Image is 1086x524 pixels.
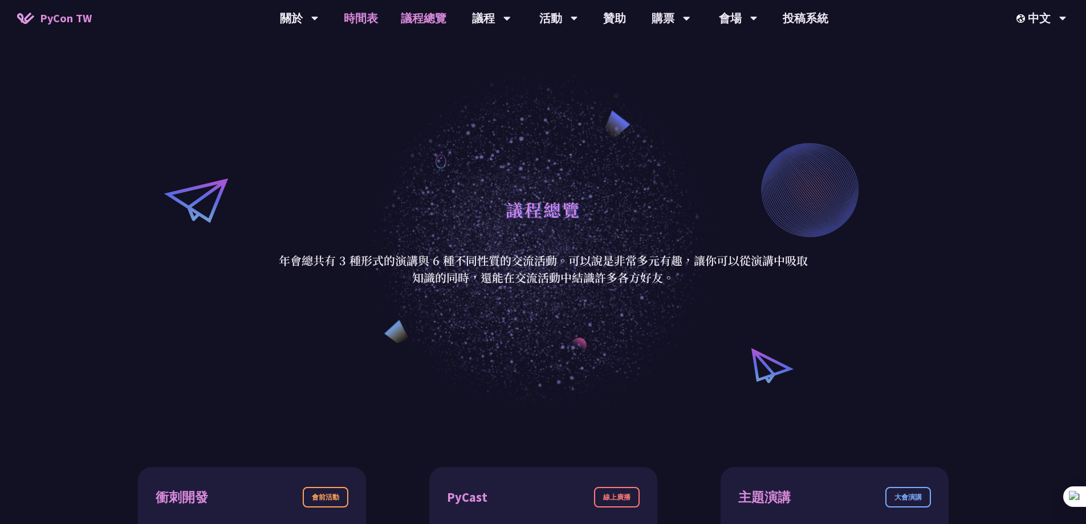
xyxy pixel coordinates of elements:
h1: 議程總覽 [506,192,581,226]
div: 主題演講 [738,488,791,507]
img: Locale Icon [1016,14,1028,23]
a: PyCon TW [6,4,103,33]
div: PyCast [447,488,487,507]
div: 大會演講 [885,487,931,507]
div: 會前活動 [303,487,348,507]
div: 衝刺開發 [156,488,208,507]
img: Home icon of PyCon TW 2025 [17,13,34,24]
p: 年會總共有 3 種形式的演講與 6 種不同性質的交流活動。可以說是非常多元有趣，讓你可以從演講中吸取知識的同時，還能在交流活動中結識許多各方好友。 [278,252,808,286]
div: 線上廣播 [594,487,640,507]
span: PyCon TW [40,10,92,27]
